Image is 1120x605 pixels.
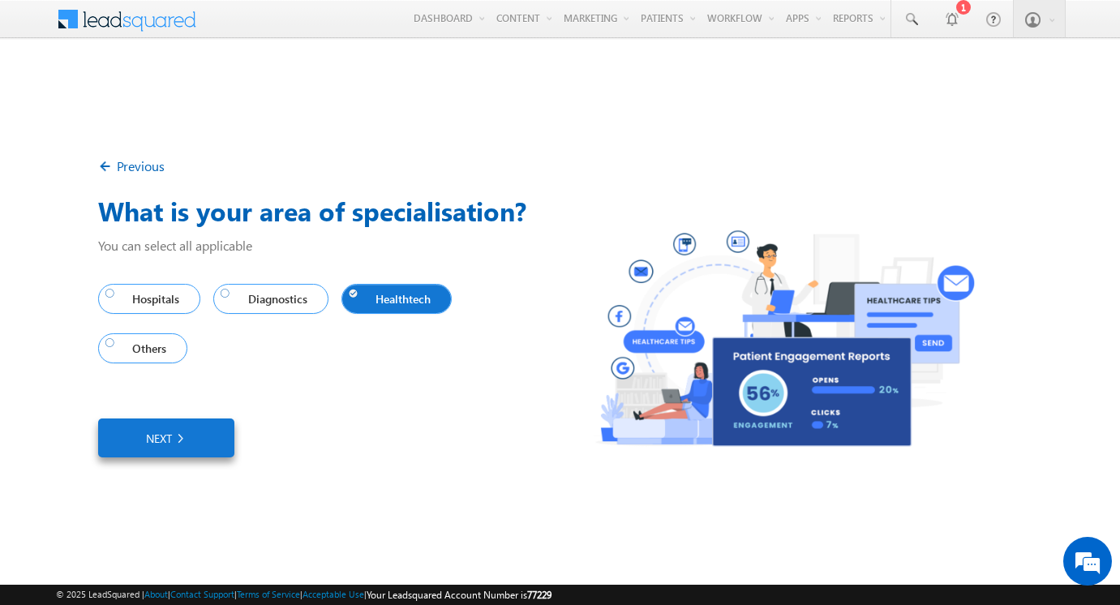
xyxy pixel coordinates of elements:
[221,476,294,498] em: Start Chat
[303,589,364,599] a: Acceptable Use
[560,195,993,470] img: Sub_Industry_Healthcare.png
[221,288,314,310] span: Diagnostics
[266,8,305,47] div: Minimize live chat window
[527,589,551,601] span: 77229
[170,589,234,599] a: Contact Support
[237,589,300,599] a: Terms of Service
[105,337,174,359] span: Others
[105,288,187,310] span: Hospitals
[349,288,438,310] span: Healthtech
[367,589,551,601] span: Your Leadsquared Account Number is
[172,429,187,447] img: Right_Arrow.png
[28,85,68,106] img: d_60004797649_company_0_60004797649
[98,237,1023,254] p: You can select all applicable
[144,589,168,599] a: About
[98,159,117,178] img: Back_Arrow.png
[84,85,272,106] div: Chat with us now
[56,587,551,603] span: © 2025 LeadSquared | | | | |
[98,157,165,174] a: Previous
[98,418,234,457] a: Next
[21,150,296,462] textarea: Type your message and hit 'Enter'
[98,191,1023,230] h3: What is your area of specialisation?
